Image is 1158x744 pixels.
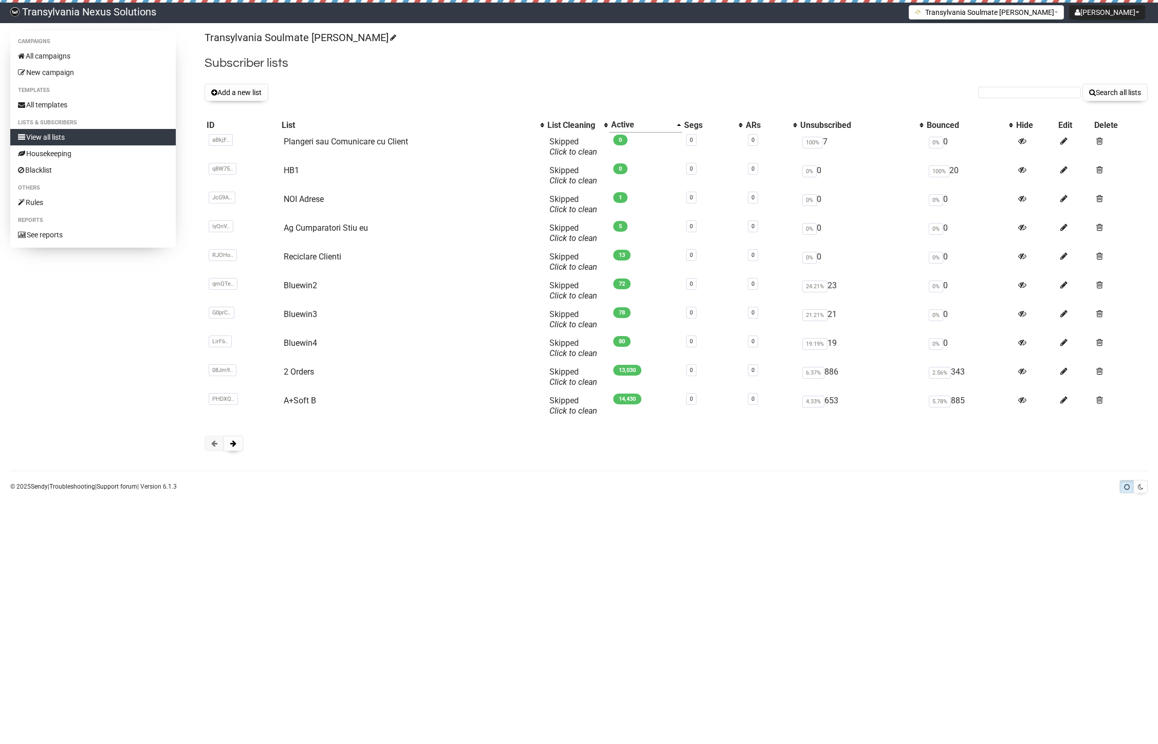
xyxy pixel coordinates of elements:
[10,162,176,178] a: Blacklist
[613,192,628,203] span: 1
[549,194,597,214] span: Skipped
[802,223,817,235] span: 0%
[545,118,609,133] th: List Cleaning: No sort applied, activate to apply an ascending sort
[613,365,641,376] span: 13,030
[690,396,693,402] a: 0
[690,223,693,230] a: 0
[927,120,1004,131] div: Bounced
[798,363,925,392] td: 886
[1016,120,1054,131] div: Hide
[929,396,951,407] span: 5.78%
[802,367,824,379] span: 6.37%
[549,348,597,358] a: Click to clean
[929,252,943,264] span: 0%
[1058,120,1090,131] div: Edit
[751,281,755,287] a: 0
[549,291,597,301] a: Click to clean
[549,338,597,358] span: Skipped
[744,118,798,133] th: ARs: No sort applied, activate to apply an ascending sort
[802,338,828,350] span: 19.19%
[10,35,176,48] li: Campaigns
[547,120,599,131] div: List Cleaning
[751,223,755,230] a: 0
[205,54,1148,72] h2: Subscriber lists
[1056,118,1092,133] th: Edit: No sort applied, sorting is disabled
[925,161,1014,190] td: 20
[549,396,597,416] span: Skipped
[800,120,914,131] div: Unsubscribed
[925,305,1014,334] td: 0
[613,250,631,261] span: 13
[802,396,824,407] span: 4.33%
[205,31,395,44] a: Transylvania Soulmate [PERSON_NAME]
[549,165,597,185] span: Skipped
[209,336,232,347] span: LirF6..
[798,133,925,161] td: 7
[549,147,597,157] a: Click to clean
[751,252,755,258] a: 0
[929,367,951,379] span: 2.56%
[925,118,1014,133] th: Bounced: No sort applied, activate to apply an ascending sort
[925,276,1014,305] td: 0
[798,248,925,276] td: 0
[802,165,817,177] span: 0%
[10,64,176,81] a: New campaign
[798,190,925,219] td: 0
[751,338,755,345] a: 0
[684,120,733,131] div: Segs
[31,483,48,490] a: Sendy
[690,137,693,143] a: 0
[284,252,341,262] a: Reciclare Clienti
[798,276,925,305] td: 23
[751,165,755,172] a: 0
[751,137,755,143] a: 0
[549,252,597,272] span: Skipped
[209,307,234,319] span: G0prC..
[613,221,628,232] span: 5
[929,338,943,350] span: 0%
[925,219,1014,248] td: 0
[284,194,324,204] a: NOI Adrese
[549,309,597,329] span: Skipped
[613,135,628,145] span: 0
[10,481,177,492] p: © 2025 | | | Version 6.1.3
[751,396,755,402] a: 0
[690,338,693,345] a: 0
[549,204,597,214] a: Click to clean
[798,219,925,248] td: 0
[282,120,535,131] div: List
[613,336,631,347] span: 80
[609,118,682,133] th: Active: Ascending sort applied, activate to apply a descending sort
[284,338,317,348] a: Bluewin4
[1069,5,1145,20] button: [PERSON_NAME]
[209,134,233,146] span: aBkjF..
[284,165,299,175] a: HB1
[802,137,823,148] span: 100%
[690,194,693,201] a: 0
[746,120,788,131] div: ARs
[10,182,176,194] li: Others
[10,7,20,16] img: 586cc6b7d8bc403f0c61b981d947c989
[802,194,817,206] span: 0%
[690,367,693,374] a: 0
[10,48,176,64] a: All campaigns
[929,137,943,148] span: 0%
[205,118,280,133] th: ID: No sort applied, sorting is disabled
[914,8,923,16] img: 1.png
[549,367,597,387] span: Skipped
[925,190,1014,219] td: 0
[209,192,235,203] span: JcG9A..
[549,320,597,329] a: Click to clean
[925,133,1014,161] td: 0
[207,120,278,131] div: ID
[209,364,236,376] span: 08Jm9..
[690,165,693,172] a: 0
[284,309,317,319] a: Bluewin3
[798,118,925,133] th: Unsubscribed: No sort applied, activate to apply an ascending sort
[10,194,176,211] a: Rules
[549,223,597,243] span: Skipped
[10,129,176,145] a: View all lists
[690,252,693,258] a: 0
[549,137,597,157] span: Skipped
[802,252,817,264] span: 0%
